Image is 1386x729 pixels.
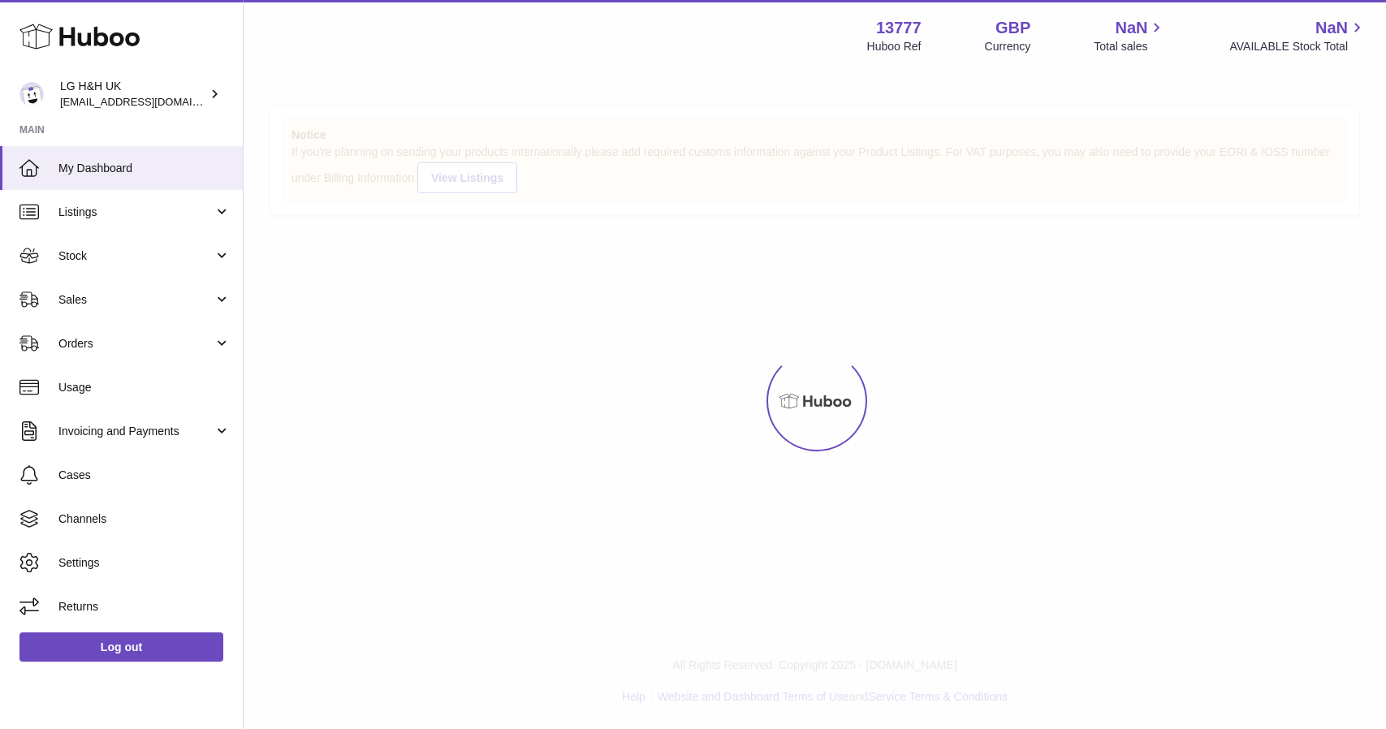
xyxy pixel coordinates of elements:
[58,555,231,571] span: Settings
[58,599,231,615] span: Returns
[60,79,206,110] div: LG H&H UK
[1229,39,1367,54] span: AVAILABLE Stock Total
[19,82,44,106] img: veechen@lghnh.co.uk
[58,424,214,439] span: Invoicing and Payments
[1094,17,1166,54] a: NaN Total sales
[1315,17,1348,39] span: NaN
[876,17,922,39] strong: 13777
[58,468,231,483] span: Cases
[19,632,223,662] a: Log out
[985,39,1031,54] div: Currency
[995,17,1030,39] strong: GBP
[58,336,214,352] span: Orders
[58,511,231,527] span: Channels
[58,292,214,308] span: Sales
[58,380,231,395] span: Usage
[58,161,231,176] span: My Dashboard
[1229,17,1367,54] a: NaN AVAILABLE Stock Total
[1115,17,1147,39] span: NaN
[1094,39,1166,54] span: Total sales
[867,39,922,54] div: Huboo Ref
[58,205,214,220] span: Listings
[58,248,214,264] span: Stock
[60,95,239,108] span: [EMAIL_ADDRESS][DOMAIN_NAME]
